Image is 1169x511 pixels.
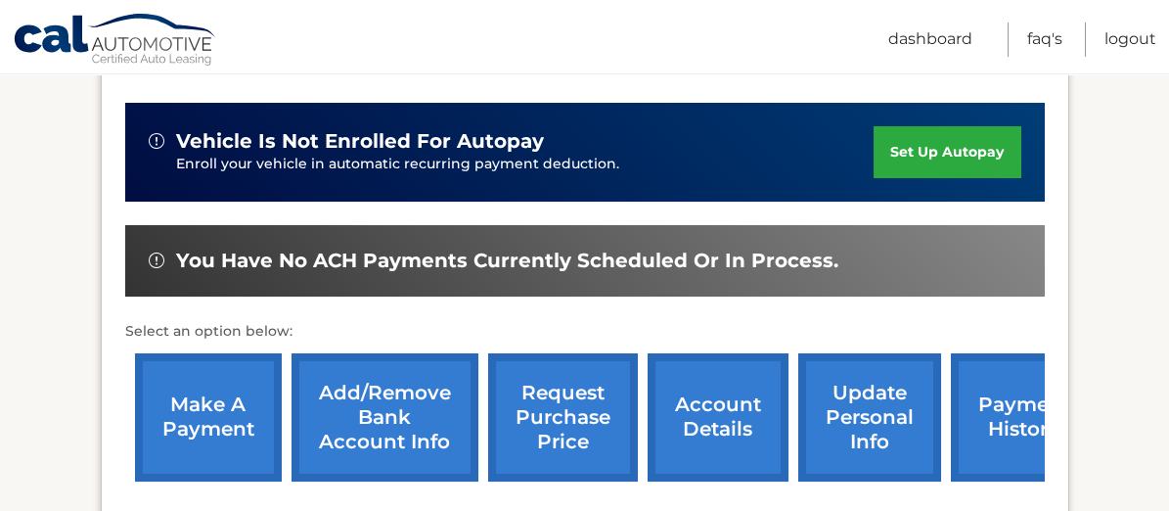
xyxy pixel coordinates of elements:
span: You have no ACH payments currently scheduled or in process. [176,249,838,273]
a: Cal Automotive [13,13,218,70]
p: Select an option below: [125,320,1045,344]
img: alert-white.svg [149,253,164,268]
a: set up autopay [874,126,1020,178]
a: account details [648,353,788,482]
p: Enroll your vehicle in automatic recurring payment deduction. [176,154,875,175]
a: make a payment [135,353,282,482]
a: request purchase price [488,353,638,482]
img: alert-white.svg [149,133,164,149]
a: payment history [951,353,1098,482]
a: Add/Remove bank account info [292,353,478,482]
a: Logout [1104,23,1156,57]
a: FAQ's [1027,23,1062,57]
a: update personal info [798,353,941,482]
a: Dashboard [888,23,972,57]
span: vehicle is not enrolled for autopay [176,129,544,154]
